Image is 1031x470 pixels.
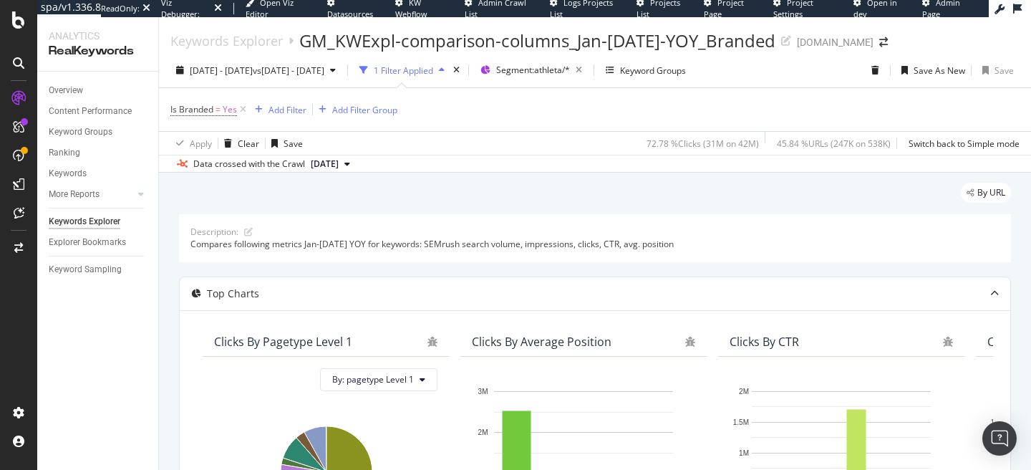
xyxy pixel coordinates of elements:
div: Explorer Bookmarks [49,235,126,250]
span: = [216,103,221,115]
div: times [450,63,463,77]
button: [DATE] [305,155,356,173]
div: Save [284,138,303,150]
div: Data crossed with the Crawl [193,158,305,171]
div: Top Charts [207,287,259,301]
div: Keyword Sampling [49,262,122,277]
div: [DOMAIN_NAME] [797,35,873,49]
a: More Reports [49,187,134,202]
span: Yes [223,100,237,120]
button: Keyword Groups [600,59,692,82]
a: Content Performance [49,104,148,119]
div: Switch back to Simple mode [909,138,1020,150]
div: 1 Filter Applied [374,64,433,77]
button: Add Filter Group [313,101,397,118]
button: Segment:athleta/* [475,59,588,82]
text: 1.5M [991,418,1007,426]
a: Ranking [49,145,148,160]
div: Content Performance [49,104,132,119]
text: 2M [478,428,488,436]
div: ReadOnly: [101,3,140,14]
span: Segment: athleta/* [496,64,570,76]
div: Keyword Groups [49,125,112,140]
div: 72.78 % Clicks ( 31M on 42M ) [647,138,759,150]
div: RealKeywords [49,43,147,59]
button: Apply [170,132,212,155]
a: Keywords [49,166,148,181]
button: Save As New [896,59,965,82]
div: Keywords [49,166,87,181]
div: GM_KWExpl-comparison-columns_Jan-[DATE]-YOY_Branded [299,29,775,53]
div: More Reports [49,187,100,202]
span: [DATE] - [DATE] [190,64,253,77]
div: bug [685,337,695,347]
div: Save As New [914,64,965,77]
a: Keyword Sampling [49,262,148,277]
div: Keywords Explorer [49,214,120,229]
button: [DATE] - [DATE]vs[DATE] - [DATE] [170,59,342,82]
button: Clear [218,132,259,155]
div: Open Intercom Messenger [982,421,1017,456]
text: 1.5M [733,418,749,426]
div: Compares following metrics Jan-[DATE] YOY for keywords: SEMrush search volume, impressions, click... [190,238,999,250]
button: By: pagetype Level 1 [320,368,437,391]
div: 45.84 % URLs ( 247K on 538K ) [777,138,891,150]
div: Clicks By Average Position [472,335,611,349]
div: Keyword Groups [620,64,686,77]
a: Keyword Groups [49,125,148,140]
a: Explorer Bookmarks [49,235,148,250]
text: 2M [739,388,749,395]
a: Keywords Explorer [170,33,283,49]
div: arrow-right-arrow-left [879,37,888,47]
button: Save [977,59,1014,82]
button: Switch back to Simple mode [903,132,1020,155]
div: Ranking [49,145,80,160]
text: 1M [739,449,749,456]
a: Overview [49,83,148,98]
button: 1 Filter Applied [354,59,450,82]
span: By URL [977,188,1005,197]
span: By: pagetype Level 1 [332,373,414,385]
div: Description: [190,226,238,238]
button: Add Filter [249,101,306,118]
span: vs [DATE] - [DATE] [253,64,324,77]
div: Save [994,64,1014,77]
button: Save [266,132,303,155]
div: Add Filter [268,104,306,116]
div: Clear [238,138,259,150]
div: Overview [49,83,83,98]
div: Clicks By pagetype Level 1 [214,335,352,349]
div: Analytics [49,29,147,43]
div: Apply [190,138,212,150]
div: bug [943,337,953,347]
div: bug [427,337,437,347]
span: 2025 Jul. 30th [311,158,339,171]
div: Clicks By CTR [730,335,799,349]
span: Is Branded [170,103,213,115]
div: Add Filter Group [332,104,397,116]
a: Keywords Explorer [49,214,148,229]
div: legacy label [961,183,1011,203]
span: Datasources [327,9,373,19]
text: 3M [478,388,488,395]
